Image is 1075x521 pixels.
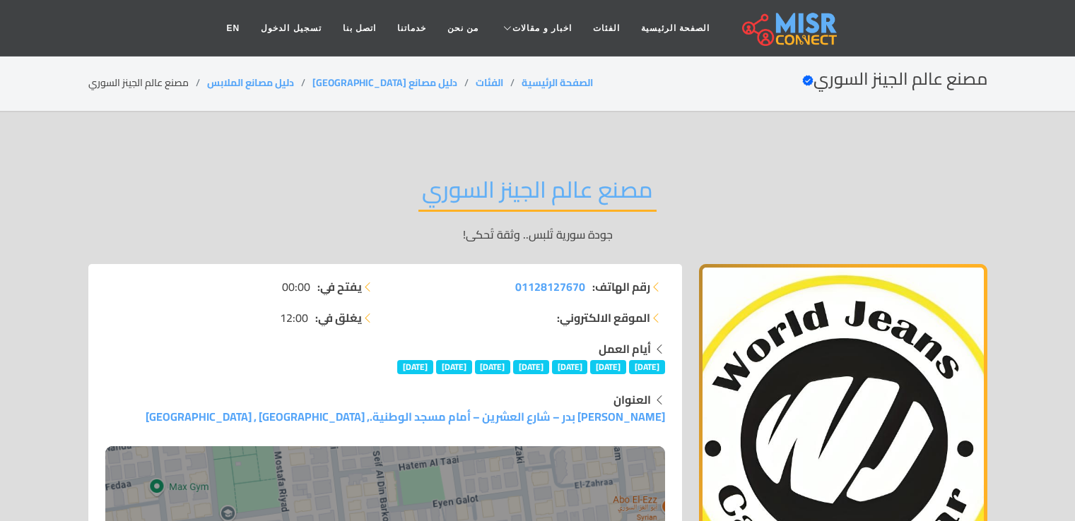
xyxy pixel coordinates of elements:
[312,73,457,92] a: دليل مصانع [GEOGRAPHIC_DATA]
[489,15,582,42] a: اخبار و مقالات
[436,360,472,374] span: [DATE]
[88,226,987,243] p: جودة سورية تُلبس.. وثقة تُحكى!
[629,360,665,374] span: [DATE]
[216,15,251,42] a: EN
[282,278,310,295] span: 00:00
[515,278,585,295] a: 01128127670
[557,309,650,326] strong: الموقع الالكتروني:
[437,15,489,42] a: من نحن
[515,276,585,297] span: 01128127670
[476,73,503,92] a: الفئات
[88,76,207,90] li: مصنع عالم الجينز السوري
[387,15,437,42] a: خدماتنا
[522,73,593,92] a: الصفحة الرئيسية
[207,73,294,92] a: دليل مصانع الملابس
[592,278,650,295] strong: رقم الهاتف:
[397,360,433,374] span: [DATE]
[630,15,720,42] a: الصفحة الرئيسية
[599,338,651,359] strong: أيام العمل
[802,69,987,90] h2: مصنع عالم الجينز السوري
[315,309,362,326] strong: يغلق في:
[513,360,549,374] span: [DATE]
[250,15,331,42] a: تسجيل الدخول
[742,11,837,46] img: main.misr_connect
[280,309,308,326] span: 12:00
[590,360,626,374] span: [DATE]
[418,176,657,212] h2: مصنع عالم الجينز السوري
[332,15,387,42] a: اتصل بنا
[802,75,813,86] svg: Verified account
[512,22,572,35] span: اخبار و مقالات
[582,15,630,42] a: الفئات
[475,360,511,374] span: [DATE]
[317,278,362,295] strong: يفتح في:
[552,360,588,374] span: [DATE]
[613,389,651,410] strong: العنوان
